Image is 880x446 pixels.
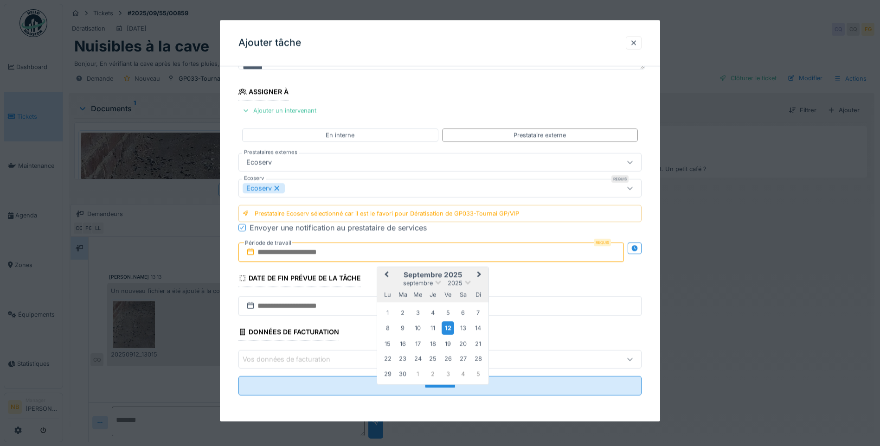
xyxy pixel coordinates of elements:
[411,322,424,334] div: Choose mercredi 10 septembre 2025
[457,306,469,319] div: Choose samedi 6 septembre 2025
[397,352,409,365] div: Choose mardi 23 septembre 2025
[381,288,394,301] div: lundi
[397,306,409,319] div: Choose mardi 2 septembre 2025
[472,306,484,319] div: Choose dimanche 7 septembre 2025
[457,322,469,334] div: Choose samedi 13 septembre 2025
[242,174,266,182] label: Ecoserv
[472,322,484,334] div: Choose dimanche 14 septembre 2025
[427,368,439,380] div: Choose jeudi 2 octobre 2025
[442,368,454,380] div: Choose vendredi 3 octobre 2025
[238,105,320,117] div: Ajouter un intervenant
[472,288,484,301] div: dimanche
[243,183,285,193] div: Ecoserv
[411,306,424,319] div: Choose mercredi 3 septembre 2025
[457,352,469,365] div: Choose samedi 27 septembre 2025
[380,305,486,381] div: Month septembre, 2025
[397,322,409,334] div: Choose mardi 9 septembre 2025
[594,239,611,246] div: Requis
[411,288,424,301] div: mercredi
[442,306,454,319] div: Choose vendredi 5 septembre 2025
[238,325,339,341] div: Données de facturation
[427,352,439,365] div: Choose jeudi 25 septembre 2025
[427,306,439,319] div: Choose jeudi 4 septembre 2025
[381,368,394,380] div: Choose lundi 29 septembre 2025
[457,338,469,350] div: Choose samedi 20 septembre 2025
[255,209,519,218] div: Prestataire Ecoserv sélectionné car il est le favori pour Dératisation de GP033-Tournai GP/VIP
[472,352,484,365] div: Choose dimanche 28 septembre 2025
[381,352,394,365] div: Choose lundi 22 septembre 2025
[411,338,424,350] div: Choose mercredi 17 septembre 2025
[238,271,361,287] div: Date de fin prévue de la tâche
[381,306,394,319] div: Choose lundi 1 septembre 2025
[457,288,469,301] div: samedi
[411,352,424,365] div: Choose mercredi 24 septembre 2025
[377,271,488,279] h2: septembre 2025
[238,85,289,101] div: Assigner à
[411,368,424,380] div: Choose mercredi 1 octobre 2025
[397,338,409,350] div: Choose mardi 16 septembre 2025
[472,338,484,350] div: Choose dimanche 21 septembre 2025
[243,355,343,365] div: Vos données de facturation
[250,222,427,233] div: Envoyer une notification au prestataire de services
[381,338,394,350] div: Choose lundi 15 septembre 2025
[472,368,484,380] div: Choose dimanche 5 octobre 2025
[243,157,276,167] div: Ecoserv
[442,338,454,350] div: Choose vendredi 19 septembre 2025
[427,338,439,350] div: Choose jeudi 18 septembre 2025
[326,131,354,140] div: En interne
[611,175,629,183] div: Requis
[242,148,299,156] label: Prestataires externes
[378,268,393,283] button: Previous Month
[244,238,292,248] label: Période de travail
[403,280,433,287] span: septembre
[442,352,454,365] div: Choose vendredi 26 septembre 2025
[442,321,454,335] div: Choose vendredi 12 septembre 2025
[397,288,409,301] div: mardi
[238,37,301,49] h3: Ajouter tâche
[427,288,439,301] div: jeudi
[448,280,462,287] span: 2025
[397,368,409,380] div: Choose mardi 30 septembre 2025
[457,368,469,380] div: Choose samedi 4 octobre 2025
[381,322,394,334] div: Choose lundi 8 septembre 2025
[514,131,566,140] div: Prestataire externe
[427,322,439,334] div: Choose jeudi 11 septembre 2025
[442,288,454,301] div: vendredi
[473,268,488,283] button: Next Month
